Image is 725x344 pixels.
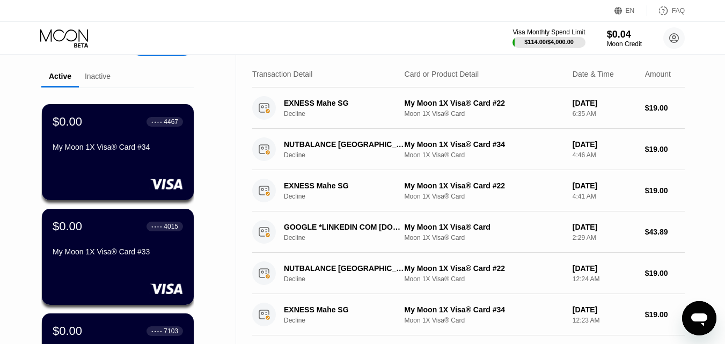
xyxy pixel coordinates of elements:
[405,140,564,149] div: My Moon 1X Visa® Card #34
[53,219,82,233] div: $0.00
[573,70,614,78] div: Date & Time
[252,294,685,335] div: EXNESS Mahe SGDeclineMy Moon 1X Visa® Card #34Moon 1X Visa® Card[DATE]12:23 AM$19.00
[405,151,564,159] div: Moon 1X Visa® Card
[512,28,585,36] div: Visa Monthly Spend Limit
[252,211,685,253] div: GOOGLE *LINKEDIN COM [DOMAIN_NAME][URL][GEOGRAPHIC_DATA]DeclineMy Moon 1X Visa® CardMoon 1X Visa®...
[573,193,636,200] div: 4:41 AM
[405,193,564,200] div: Moon 1X Visa® Card
[573,140,636,149] div: [DATE]
[85,72,111,80] div: Inactive
[405,305,564,314] div: My Moon 1X Visa® Card #34
[672,7,685,14] div: FAQ
[626,7,635,14] div: EN
[284,140,404,149] div: NUTBALANCE [GEOGRAPHIC_DATA] EE
[645,186,685,195] div: $19.00
[284,223,404,231] div: GOOGLE *LINKEDIN COM [DOMAIN_NAME][URL][GEOGRAPHIC_DATA]
[53,247,183,256] div: My Moon 1X Visa® Card #33
[573,264,636,273] div: [DATE]
[607,40,642,48] div: Moon Credit
[151,330,162,333] div: ● ● ● ●
[284,151,413,159] div: Decline
[573,234,636,241] div: 2:29 AM
[284,234,413,241] div: Decline
[284,305,404,314] div: EXNESS Mahe SG
[284,99,404,107] div: EXNESS Mahe SG
[573,99,636,107] div: [DATE]
[405,275,564,283] div: Moon 1X Visa® Card
[405,317,564,324] div: Moon 1X Visa® Card
[607,29,642,40] div: $0.04
[645,145,685,153] div: $19.00
[284,181,404,190] div: EXNESS Mahe SG
[405,99,564,107] div: My Moon 1X Visa® Card #22
[524,39,574,45] div: $114.00 / $4,000.00
[53,324,82,338] div: $0.00
[151,120,162,123] div: ● ● ● ●
[573,275,636,283] div: 12:24 AM
[645,310,685,319] div: $19.00
[573,151,636,159] div: 4:46 AM
[252,70,312,78] div: Transaction Detail
[405,264,564,273] div: My Moon 1X Visa® Card #22
[252,129,685,170] div: NUTBALANCE [GEOGRAPHIC_DATA] EEDeclineMy Moon 1X Visa® Card #34Moon 1X Visa® Card[DATE]4:46 AM$19.00
[53,115,82,129] div: $0.00
[682,301,716,335] iframe: Button to launch messaging window
[645,228,685,236] div: $43.89
[405,181,564,190] div: My Moon 1X Visa® Card #22
[284,275,413,283] div: Decline
[53,143,183,151] div: My Moon 1X Visa® Card #34
[252,170,685,211] div: EXNESS Mahe SGDeclineMy Moon 1X Visa® Card #22Moon 1X Visa® Card[DATE]4:41 AM$19.00
[573,223,636,231] div: [DATE]
[252,87,685,129] div: EXNESS Mahe SGDeclineMy Moon 1X Visa® Card #22Moon 1X Visa® Card[DATE]6:35 AM$19.00
[607,29,642,48] div: $0.04Moon Credit
[49,72,71,80] div: Active
[645,269,685,277] div: $19.00
[573,317,636,324] div: 12:23 AM
[405,110,564,118] div: Moon 1X Visa® Card
[647,5,685,16] div: FAQ
[405,70,479,78] div: Card or Product Detail
[164,327,178,335] div: 7103
[42,104,194,200] div: $0.00● ● ● ●4467My Moon 1X Visa® Card #34
[405,223,564,231] div: My Moon 1X Visa® Card
[573,181,636,190] div: [DATE]
[252,253,685,294] div: NUTBALANCE [GEOGRAPHIC_DATA] EEDeclineMy Moon 1X Visa® Card #22Moon 1X Visa® Card[DATE]12:24 AM$1...
[284,264,404,273] div: NUTBALANCE [GEOGRAPHIC_DATA] EE
[405,234,564,241] div: Moon 1X Visa® Card
[42,209,194,305] div: $0.00● ● ● ●4015My Moon 1X Visa® Card #33
[573,110,636,118] div: 6:35 AM
[573,305,636,314] div: [DATE]
[164,118,178,126] div: 4467
[512,28,585,48] div: Visa Monthly Spend Limit$114.00/$4,000.00
[645,104,685,112] div: $19.00
[284,110,413,118] div: Decline
[164,223,178,230] div: 4015
[614,5,647,16] div: EN
[645,70,671,78] div: Amount
[284,193,413,200] div: Decline
[151,225,162,228] div: ● ● ● ●
[284,317,413,324] div: Decline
